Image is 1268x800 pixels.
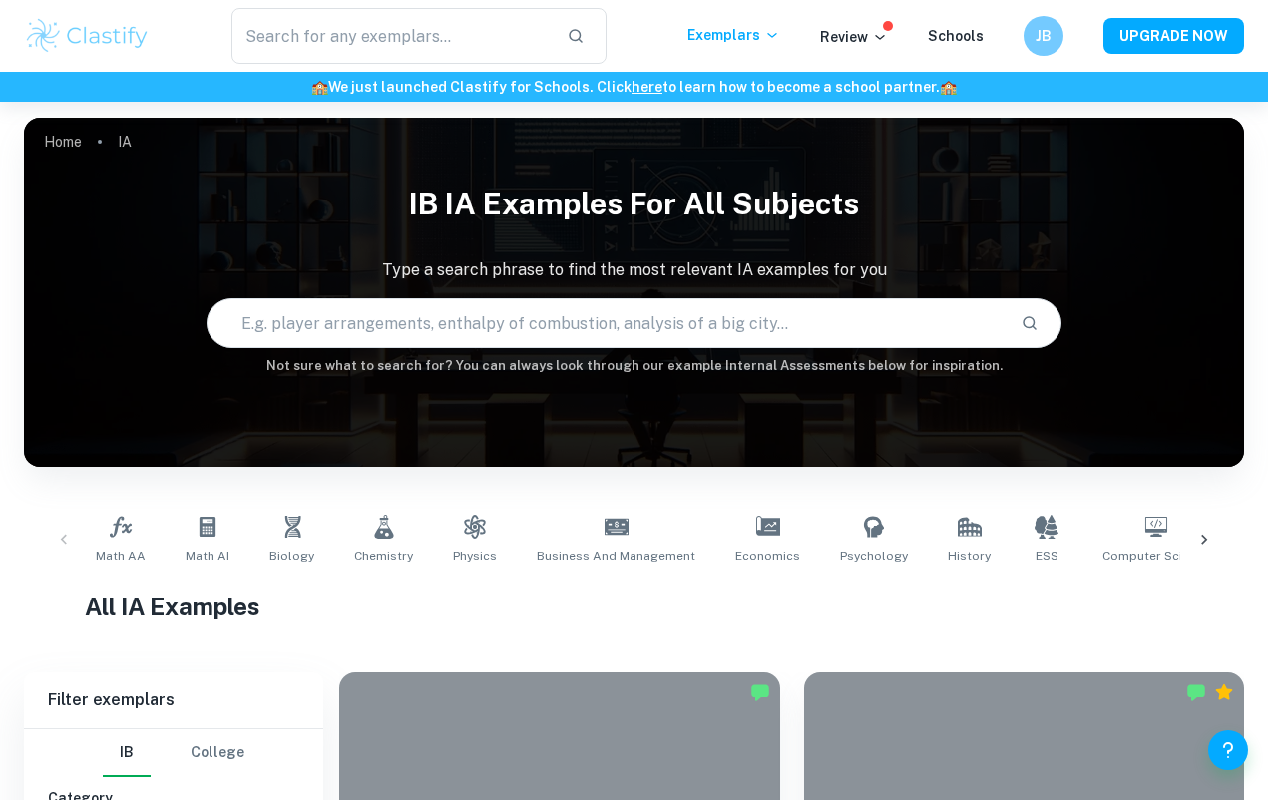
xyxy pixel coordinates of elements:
[537,547,695,565] span: Business and Management
[231,8,552,64] input: Search for any exemplars...
[1013,306,1047,340] button: Search
[4,76,1264,98] h6: We just launched Clastify for Schools. Click to learn how to become a school partner.
[24,16,151,56] img: Clastify logo
[191,729,244,777] button: College
[354,547,413,565] span: Chemistry
[687,24,780,46] p: Exemplars
[632,79,662,95] a: here
[840,547,908,565] span: Psychology
[85,589,1183,624] h1: All IA Examples
[1102,547,1210,565] span: Computer Science
[96,547,146,565] span: Math AA
[186,547,229,565] span: Math AI
[103,729,244,777] div: Filter type choice
[928,28,984,44] a: Schools
[103,729,151,777] button: IB
[24,672,323,728] h6: Filter exemplars
[735,547,800,565] span: Economics
[750,682,770,702] img: Marked
[1036,547,1058,565] span: ESS
[948,547,991,565] span: History
[1186,682,1206,702] img: Marked
[1214,682,1234,702] div: Premium
[44,128,82,156] a: Home
[1024,16,1063,56] button: JB
[1103,18,1244,54] button: UPGRADE NOW
[820,26,888,48] p: Review
[269,547,314,565] span: Biology
[311,79,328,95] span: 🏫
[24,258,1244,282] p: Type a search phrase to find the most relevant IA examples for you
[24,356,1244,376] h6: Not sure what to search for? You can always look through our example Internal Assessments below f...
[1208,730,1248,770] button: Help and Feedback
[453,547,497,565] span: Physics
[118,131,132,153] p: IA
[1033,25,1056,47] h6: JB
[208,295,1004,351] input: E.g. player arrangements, enthalpy of combustion, analysis of a big city...
[940,79,957,95] span: 🏫
[24,174,1244,234] h1: IB IA examples for all subjects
